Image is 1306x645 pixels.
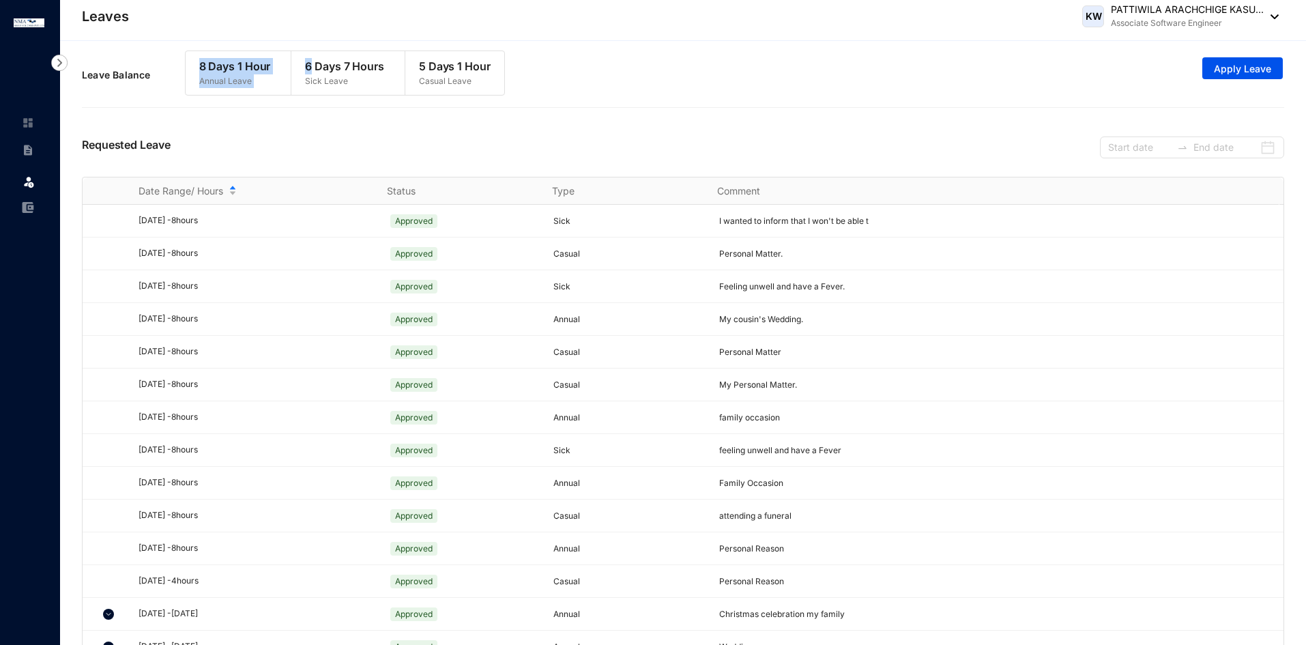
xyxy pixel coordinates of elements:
span: Christmas celebration my family [719,609,845,619]
span: Date Range/ Hours [139,184,223,198]
span: My Personal Matter. [719,379,797,390]
p: 6 Days 7 Hours [305,58,384,74]
input: Start date [1108,140,1172,155]
div: [DATE] - 8 hours [139,345,371,358]
span: Approved [390,345,437,359]
div: [DATE] - 8 hours [139,313,371,326]
span: Approved [390,607,437,621]
p: Annual [553,607,703,621]
p: Annual [553,542,703,556]
p: 5 Days 1 Hour [419,58,491,74]
p: Leaves [82,7,129,26]
div: [DATE] - 8 hours [139,378,371,391]
span: KW [1085,12,1101,21]
p: Sick [553,214,703,228]
img: home-unselected.a29eae3204392db15eaf.svg [22,117,34,129]
th: Status [371,177,536,205]
p: Sick [553,280,703,293]
div: [DATE] - 8 hours [139,509,371,522]
p: Annual Leave [199,74,271,88]
div: [DATE] - 4 hours [139,575,371,588]
th: Comment [701,177,866,205]
img: dropdown-black.8e83cc76930a90b1a4fdb6d089b7bf3a.svg [1264,14,1279,19]
button: Apply Leave [1202,57,1283,79]
li: Contracts [11,137,44,164]
span: swap-right [1177,142,1188,153]
p: Casual [553,345,703,359]
img: chevron-down.5dccb45ca3e6429452e9960b4a33955c.svg [103,609,114,620]
div: [DATE] - 8 hours [139,214,371,227]
li: Home [11,109,44,137]
p: Casual [553,575,703,588]
span: Approved [390,411,437,425]
span: Apply Leave [1214,62,1271,76]
span: Approved [390,444,437,457]
div: [DATE] - [DATE] [139,607,371,620]
span: Approved [390,476,437,490]
div: [DATE] - 8 hours [139,280,371,293]
div: [DATE] - 8 hours [139,542,371,555]
span: Approved [390,280,437,293]
img: leave.99b8a76c7fa76a53782d.svg [22,175,35,188]
span: Personal Reason [719,543,784,554]
div: [DATE] - 8 hours [139,444,371,457]
p: Associate Software Engineer [1111,16,1264,30]
img: contract-unselected.99e2b2107c0a7dd48938.svg [22,144,34,156]
span: Approved [390,542,437,556]
p: Annual [553,313,703,326]
span: Approved [390,214,437,228]
p: Casual [553,509,703,523]
span: to [1177,142,1188,153]
span: Approved [390,313,437,326]
img: expense-unselected.2edcf0507c847f3e9e96.svg [22,201,34,214]
p: Casual [553,247,703,261]
span: Personal Matter. [719,248,783,259]
span: Personal Reason [719,576,784,586]
span: My cousin's Wedding. [719,314,803,324]
span: Approved [390,575,437,588]
input: End date [1193,140,1257,155]
div: [DATE] - 8 hours [139,476,371,489]
p: Requested Leave [82,137,171,158]
p: Annual [553,411,703,425]
span: family occasion [719,412,780,422]
p: Casual Leave [419,74,491,88]
p: Sick Leave [305,74,384,88]
p: Sick [553,444,703,457]
p: Annual [553,476,703,490]
p: PATTIWILA ARACHCHIGE KASU... [1111,3,1264,16]
span: Approved [390,378,437,392]
p: 8 Days 1 Hour [199,58,271,74]
span: feeling unwell and have a Fever [719,445,841,455]
p: Casual [553,378,703,392]
th: Type [536,177,701,205]
span: attending a funeral [719,511,792,521]
li: Expenses [11,194,44,221]
span: Family Occasion [719,478,783,488]
img: nav-icon-right.af6afadce00d159da59955279c43614e.svg [51,55,68,71]
span: Approved [390,247,437,261]
p: Leave Balance [82,68,185,82]
div: [DATE] - 8 hours [139,411,371,424]
div: [DATE] - 8 hours [139,247,371,260]
img: logo [14,18,44,27]
span: Personal Matter [719,347,781,357]
span: Approved [390,509,437,523]
span: Feeling unwell and have a Fever. [719,281,845,291]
